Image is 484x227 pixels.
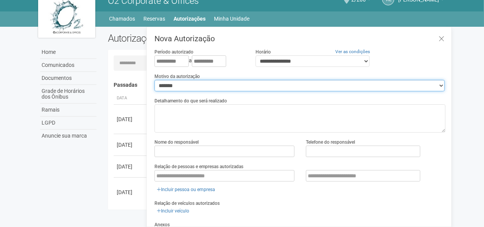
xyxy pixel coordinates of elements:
[108,32,271,44] h2: Autorizações
[214,13,250,24] a: Minha Unidade
[40,59,96,72] a: Comunicados
[117,115,145,123] div: [DATE]
[109,13,135,24] a: Chamados
[154,73,200,80] label: Motivo da autorização
[40,117,96,130] a: LGPD
[174,13,206,24] a: Autorizações
[40,85,96,104] a: Grade de Horários dos Ônibus
[335,49,370,54] a: Ver as condições
[154,55,244,67] div: a
[117,163,145,170] div: [DATE]
[40,104,96,117] a: Ramais
[117,141,145,149] div: [DATE]
[154,200,220,207] label: Relação de veículos autorizados
[154,49,193,55] label: Período autorizado
[306,139,355,146] label: Telefone do responsável
[154,185,217,194] a: Incluir pessoa ou empresa
[40,46,96,59] a: Home
[40,72,96,85] a: Documentos
[114,92,148,105] th: Data
[154,97,227,104] label: Detalhamento do que será realizado
[154,163,243,170] label: Relação de pessoas e empresas autorizadas
[117,188,145,196] div: [DATE]
[114,82,441,88] h4: Passadas
[154,139,199,146] label: Nome do responsável
[154,35,445,42] h3: Nova Autorização
[40,130,96,142] a: Anuncie sua marca
[154,207,191,215] a: Incluir veículo
[256,49,271,55] label: Horário
[144,13,166,24] a: Reservas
